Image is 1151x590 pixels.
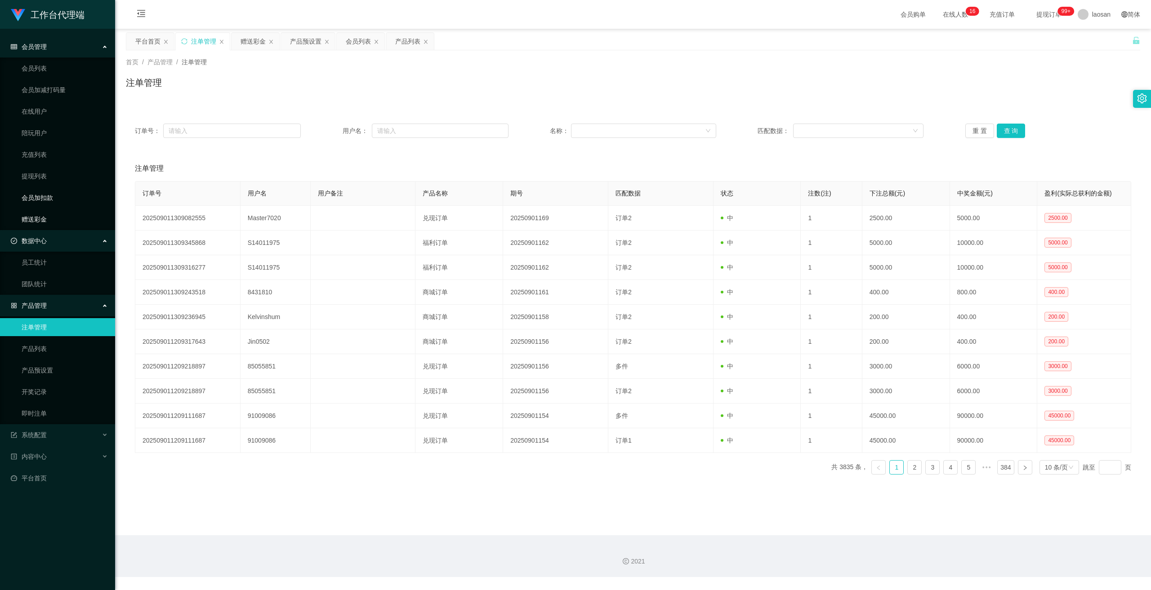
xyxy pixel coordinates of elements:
span: 订单2 [616,387,632,395]
span: 产品名称 [423,190,448,197]
span: 用户名 [248,190,267,197]
i: 图标: left [876,465,881,470]
input: 请输入 [372,124,509,138]
a: 员工统计 [22,253,108,271]
td: 1 [801,379,862,404]
td: 90000.00 [950,404,1038,428]
td: 202509011209111687 [135,404,241,428]
a: 工作台代理端 [11,11,85,18]
td: 85055851 [241,379,311,404]
p: 6 [973,7,976,16]
input: 请输入 [163,124,301,138]
span: 数据中心 [11,237,47,244]
a: 开奖记录 [22,383,108,401]
a: 2 [908,461,921,474]
td: 202509011309345868 [135,231,241,255]
span: 中奖金额(元) [957,190,993,197]
td: 1 [801,280,862,305]
i: 图标: profile [11,453,17,460]
li: 下一页 [1018,460,1032,475]
td: Master7020 [241,206,311,231]
li: 上一页 [871,460,886,475]
a: 充值列表 [22,146,108,164]
span: 多件 [616,363,628,370]
i: 图标: menu-fold [126,0,156,29]
p: 1 [969,7,973,16]
td: 福利订单 [415,231,503,255]
td: 20250901154 [503,404,608,428]
td: S14011975 [241,255,311,280]
div: 会员列表 [346,33,371,50]
span: 注单管理 [135,163,164,174]
td: 202509011209317643 [135,329,241,354]
td: 1 [801,354,862,379]
i: 图标: close [324,39,330,44]
td: 400.00 [950,329,1038,354]
a: 会员加减打码量 [22,81,108,99]
td: 202509011309082555 [135,206,241,231]
i: 图标: global [1121,11,1128,18]
td: 5000.00 [950,206,1038,231]
td: 兑现订单 [415,379,503,404]
td: 20250901158 [503,305,608,329]
td: 202509011209218897 [135,354,241,379]
i: 图标: form [11,432,17,438]
td: 400.00 [862,280,950,305]
span: 45000.00 [1044,435,1074,445]
span: 中 [721,264,733,271]
td: 20250901162 [503,255,608,280]
span: 用户名： [343,126,372,136]
i: 图标: copyright [623,558,629,564]
div: 产品列表 [395,33,420,50]
td: 800.00 [950,280,1038,305]
span: 中 [721,313,733,320]
span: / [176,58,178,66]
td: Jin0502 [241,329,311,354]
span: 多件 [616,412,628,419]
span: 3000.00 [1044,361,1071,371]
i: 图标: close [374,39,379,44]
a: 会员列表 [22,59,108,77]
button: 重 置 [965,124,994,138]
a: 图标: dashboard平台首页 [11,469,108,487]
h1: 注单管理 [126,76,162,89]
a: 会员加扣款 [22,189,108,207]
span: 订单号： [135,126,163,136]
li: 3 [925,460,940,475]
td: 兑现订单 [415,354,503,379]
div: 平台首页 [135,33,161,50]
td: 兑现订单 [415,428,503,453]
li: 共 3835 条， [831,460,868,475]
td: 10000.00 [950,231,1038,255]
td: 5000.00 [862,231,950,255]
td: 商城订单 [415,305,503,329]
span: 订单2 [616,214,632,222]
i: 图标: setting [1137,93,1147,103]
td: 400.00 [950,305,1038,329]
i: 图标: down [1068,465,1074,471]
li: 384 [997,460,1014,475]
td: S14011975 [241,231,311,255]
td: 1 [801,404,862,428]
span: 首页 [126,58,138,66]
td: 20250901156 [503,329,608,354]
td: 1 [801,329,862,354]
td: 10000.00 [950,255,1038,280]
span: 中 [721,239,733,246]
td: 1 [801,428,862,453]
i: 图标: close [163,39,169,44]
li: 5 [961,460,976,475]
i: 图标: right [1022,465,1028,470]
span: 200.00 [1044,312,1068,322]
td: 85055851 [241,354,311,379]
span: 中 [721,387,733,395]
td: 91009086 [241,404,311,428]
i: 图标: table [11,44,17,50]
span: 订单号 [143,190,161,197]
td: 1 [801,305,862,329]
span: 5000.00 [1044,262,1071,272]
td: Kelvinshum [241,305,311,329]
i: 图标: close [268,39,274,44]
span: / [142,58,144,66]
span: 内容中心 [11,453,47,460]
